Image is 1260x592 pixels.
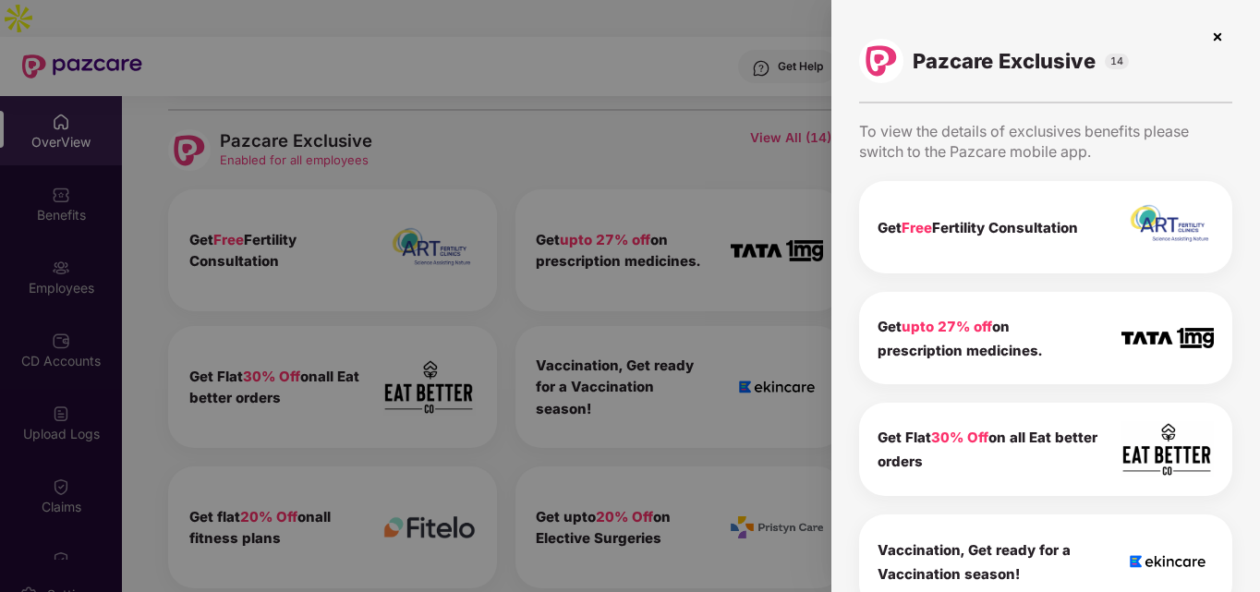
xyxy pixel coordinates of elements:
[913,48,1096,74] span: Pazcare Exclusive
[866,45,897,77] img: logo
[931,429,988,446] span: 30% Off
[1203,22,1232,52] img: svg+xml;base64,PHN2ZyBpZD0iQ3Jvc3MtMzJ4MzIiIHhtbG5zPSJodHRwOi8vd3d3LnczLm9yZy8yMDAwL3N2ZyIgd2lkdG...
[1121,328,1214,349] img: icon
[902,219,932,236] span: Free
[902,318,992,335] span: upto 27% off
[1105,54,1129,69] span: 14
[878,429,1097,470] b: Get Flat on all Eat better orders
[878,541,1071,583] b: Vaccination, Get ready for a Vaccination season!
[1121,202,1214,252] img: icon
[878,219,1078,236] b: Get Fertility Consultation
[878,318,1042,359] b: Get on prescription medicines.
[1121,532,1214,591] img: icon
[859,122,1189,161] span: To view the details of exclusives benefits please switch to the Pazcare mobile app.
[1121,421,1214,477] img: icon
